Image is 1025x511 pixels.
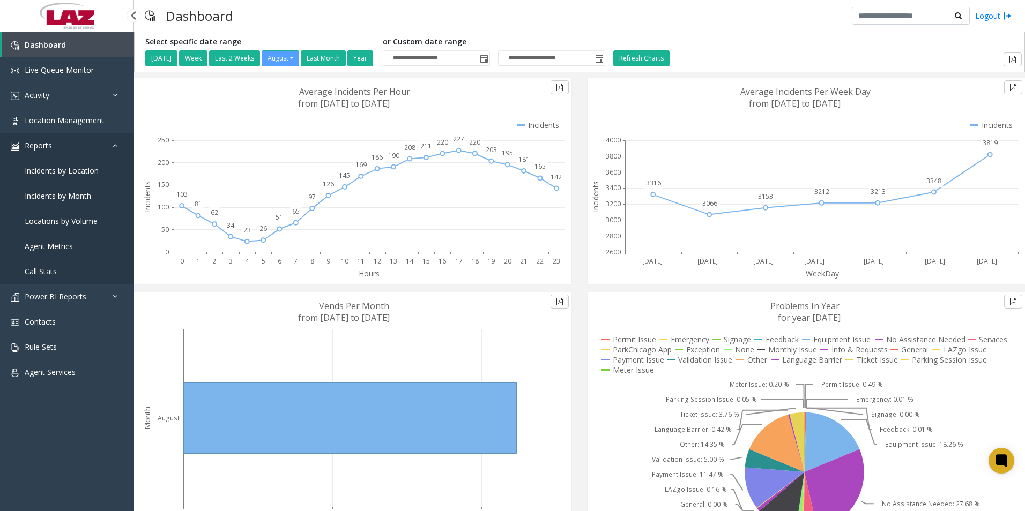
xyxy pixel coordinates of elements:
span: Activity [25,90,49,100]
text: 100 [158,202,169,212]
button: Export to pdf [1004,80,1022,94]
text: 103 [176,190,188,199]
text: 3819 [983,138,998,147]
button: August [262,50,299,66]
text: from [DATE] to [DATE] [749,97,841,109]
img: 'icon' [11,41,19,50]
text: 4000 [606,136,621,145]
span: Incidents by Location [25,166,99,176]
span: Dashboard [25,40,66,50]
text: Permit Issue: 0.49 % [821,380,883,389]
text: 13 [390,257,397,266]
text: 26 [259,224,267,233]
text: [DATE] [753,257,774,266]
text: [DATE] [977,257,997,266]
img: 'icon' [11,318,19,327]
img: 'icon' [11,92,19,100]
text: 12 [374,257,381,266]
text: 2600 [606,247,621,257]
text: Parking Session Issue: 0.05 % [666,395,757,404]
text: 200 [158,158,169,167]
text: 0 [165,247,169,257]
text: 169 [355,160,367,169]
text: 3066 [702,199,717,208]
span: Toggle popup [593,51,605,66]
text: Other: 14.35 % [680,440,725,449]
span: Contacts [25,317,56,327]
text: 220 [437,138,448,147]
text: 126 [323,179,334,189]
span: Incidents by Month [25,191,91,201]
text: August [158,414,180,423]
text: 8 [310,257,314,266]
text: 250 [158,136,169,145]
button: [DATE] [145,50,177,66]
img: logout [1003,10,1012,21]
text: from [DATE] to [DATE] [298,97,390,109]
text: 165 [534,162,546,171]
text: 23 [553,257,560,266]
button: Year [347,50,373,66]
text: 18 [471,257,479,266]
text: 20 [504,257,511,266]
text: 208 [404,143,415,152]
text: 21 [520,257,528,266]
img: 'icon' [11,343,19,352]
button: Last 2 Weeks [209,50,260,66]
text: 22 [536,257,544,266]
span: Toggle popup [478,51,489,66]
img: 'icon' [11,66,19,75]
text: 2800 [606,231,621,241]
text: Feedback: 0.01 % [880,425,933,434]
h3: Dashboard [160,3,239,29]
text: 65 [292,207,300,216]
text: Month [142,407,152,430]
text: 3600 [606,168,621,177]
text: Vends Per Month [319,300,389,312]
text: 3 [229,257,233,266]
text: Payment Issue: 11.47 % [652,470,724,479]
text: 145 [339,171,350,180]
span: Call Stats [25,266,57,276]
text: 3348 [926,176,941,185]
span: Agent Metrics [25,241,73,251]
span: Locations by Volume [25,216,98,226]
button: Week [179,50,207,66]
text: 0 [180,257,184,266]
text: 5 [262,257,265,266]
text: 3400 [606,183,621,192]
text: for year [DATE] [778,312,841,324]
text: Incidents [142,181,152,212]
text: Average Incidents Per Hour [299,86,410,97]
text: General: 0.00 % [680,500,728,509]
text: 203 [486,145,497,154]
img: pageIcon [145,3,155,29]
text: 3316 [646,178,661,187]
text: Validation Issue: 5.00 % [652,455,724,464]
text: WeekDay [806,268,840,279]
span: Agent Services [25,367,76,377]
button: Export to pdf [1004,52,1022,66]
img: 'icon' [11,293,19,302]
text: Problems In Year [770,300,840,312]
text: 16 [439,257,446,266]
text: [DATE] [697,257,718,266]
text: 34 [227,221,235,230]
text: 2 [212,257,216,266]
img: 'icon' [11,142,19,151]
text: 97 [308,192,316,201]
text: 6 [278,257,281,266]
span: Live Queue Monitor [25,65,94,75]
text: 181 [518,155,530,164]
text: 195 [502,148,513,157]
text: Average Incidents Per Week Day [740,86,871,97]
text: 15 [422,257,430,266]
button: Last Month [301,50,346,66]
text: 150 [158,180,169,189]
text: Signage: 0.00 % [871,410,920,419]
text: 9 [326,257,330,266]
a: Logout [975,10,1012,21]
text: Incidents [590,181,600,212]
text: 81 [195,199,202,208]
text: from [DATE] to [DATE] [298,312,390,324]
